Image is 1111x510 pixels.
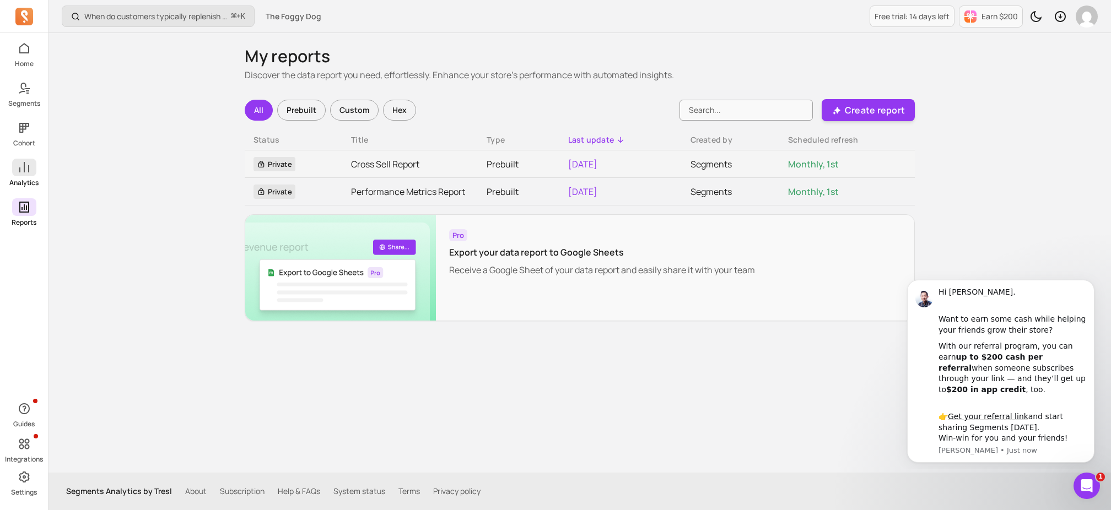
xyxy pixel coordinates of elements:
[870,6,954,27] a: Free trial: 14 days left
[220,486,265,497] a: Subscription
[679,100,813,121] input: Search
[559,130,682,150] th: Toggle SortBy
[822,99,915,121] button: Create report
[9,178,39,187] p: Analytics
[12,398,36,431] button: Guides
[185,486,207,497] a: About
[254,185,295,199] span: Private
[351,185,469,198] a: Performance Metrics Report
[245,130,342,150] th: Toggle SortBy
[682,178,779,205] td: Segments
[12,218,36,227] p: Reports
[959,6,1023,28] button: Earn $200
[845,104,905,117] p: Create report
[11,488,37,497] p: Settings
[682,150,779,178] td: Segments
[13,139,35,148] p: Cohort
[245,68,915,82] p: Discover the data report you need, effortlessly. Enhance your store's performance with automated ...
[788,158,839,170] span: Monthly, 1st
[449,263,755,276] p: Receive a Google Sheet of your data report and easily share it with your team
[278,486,320,497] a: Help & FAQs
[5,455,43,464] p: Integrations
[891,270,1111,469] iframe: Intercom notifications message
[478,178,559,205] td: Prebuilt
[330,100,379,121] div: Custom
[568,185,673,198] p: [DATE]
[478,150,559,178] td: Prebuilt
[981,11,1018,22] p: Earn $200
[682,130,779,150] th: Toggle SortBy
[241,12,245,21] kbd: K
[254,157,295,171] span: Private
[433,486,481,497] a: Privacy policy
[342,130,478,150] th: Toggle SortBy
[568,134,673,145] div: Last update
[231,10,245,22] span: +
[84,11,227,22] p: When do customers typically replenish a product?
[351,158,469,171] a: Cross Sell Report
[259,7,328,26] button: The Foggy Dog
[245,46,915,66] h1: My reports
[1076,6,1098,28] img: avatar
[15,59,34,68] p: Home
[788,186,839,198] span: Monthly, 1st
[449,229,467,241] span: Pro
[62,6,255,27] button: When do customers typically replenish a product?⌘+K
[875,11,950,22] p: Free trial: 14 days left
[568,158,673,171] p: [DATE]
[13,420,35,428] p: Guides
[333,486,385,497] a: System status
[1074,473,1100,499] iframe: Intercom live chat
[231,10,237,24] kbd: ⌘
[383,100,416,121] div: Hex
[245,100,273,121] div: All
[449,246,755,259] p: Export your data report to Google Sheets
[277,100,326,121] div: Prebuilt
[1025,6,1047,28] button: Toggle dark mode
[779,130,915,150] th: Toggle SortBy
[478,130,559,150] th: Toggle SortBy
[8,99,40,108] p: Segments
[1096,473,1105,481] span: 1
[245,215,436,321] img: Google sheet banner
[66,486,172,497] p: Segments Analytics by Tresl
[398,486,420,497] a: Terms
[266,11,321,22] span: The Foggy Dog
